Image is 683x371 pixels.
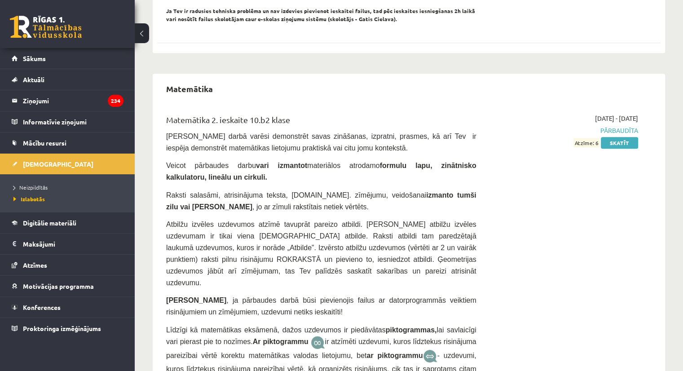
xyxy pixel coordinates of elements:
[12,318,123,339] a: Proktoringa izmēģinājums
[166,114,476,130] div: Matemātika 2. ieskaite 10.b2 klase
[166,296,226,304] span: [PERSON_NAME]
[12,132,123,153] a: Mācību resursi
[573,138,599,147] span: Atzīme: 6
[490,126,638,135] span: Pārbaudīta
[253,338,308,345] b: Ar piktogrammu
[12,69,123,90] a: Aktuāli
[13,183,126,191] a: Neizpildītās
[12,48,123,69] a: Sākums
[157,78,222,99] h2: Matemātika
[13,195,45,203] span: Izlabotās
[23,139,66,147] span: Mācību resursi
[423,349,437,363] img: wKvN42sLe3LLwAAAABJRU5ErkJggg==
[13,184,48,191] span: Neizpildītās
[601,137,638,149] a: Skatīt
[23,282,94,290] span: Motivācijas programma
[10,16,82,38] a: Rīgas 1. Tālmācības vidusskola
[23,303,61,311] span: Konferences
[12,212,123,233] a: Digitālie materiāli
[12,297,123,318] a: Konferences
[108,95,123,107] i: 234
[23,219,76,227] span: Digitālie materiāli
[23,160,93,168] span: [DEMOGRAPHIC_DATA]
[166,7,475,22] strong: Ja Tev ir radusies tehniska problēma un nav izdevies pievienot ieskaitei failus, tad pēc ieskaite...
[166,191,476,211] b: tumši zilu vai [PERSON_NAME]
[12,234,123,254] a: Maksājumi
[23,75,44,84] span: Aktuāli
[12,255,123,275] a: Atzīmes
[256,162,307,169] b: vari izmantot
[12,111,123,132] a: Informatīvie ziņojumi
[23,111,123,132] legend: Informatīvie ziņojumi
[595,114,638,123] span: [DATE] - [DATE]
[166,132,476,152] span: [PERSON_NAME] darbā varēsi demonstrēt savas zināšanas, izpratni, prasmes, kā arī Tev ir iespēja d...
[166,191,476,211] span: Raksti salasāmi, atrisinājuma teksta, [DOMAIN_NAME]. zīmējumu, veidošanai , jo ar zīmuli rakstīta...
[23,54,46,62] span: Sākums
[23,234,123,254] legend: Maksājumi
[13,195,126,203] a: Izlabotās
[12,276,123,296] a: Motivācijas programma
[426,191,453,199] b: izmanto
[23,90,123,111] legend: Ziņojumi
[166,296,476,316] span: , ja pārbaudes darbā būsi pievienojis failus ar datorprogrammās veiktiem risinājumiem un zīmējumi...
[311,336,325,349] img: JfuEzvunn4EvwAAAAASUVORK5CYII=
[166,221,476,287] span: Atbilžu izvēles uzdevumos atzīmē tavuprāt pareizo atbildi. [PERSON_NAME] atbilžu izvēles uzdevuma...
[12,90,123,111] a: Ziņojumi234
[166,162,476,181] b: formulu lapu, zinātnisko kalkulatoru, lineālu un cirkuli.
[23,324,101,332] span: Proktoringa izmēģinājums
[386,326,437,334] b: piktogrammas,
[23,261,47,269] span: Atzīmes
[12,154,123,174] a: [DEMOGRAPHIC_DATA]
[166,162,476,181] span: Veicot pārbaudes darbu materiālos atrodamo
[366,352,423,359] b: ar piktogrammu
